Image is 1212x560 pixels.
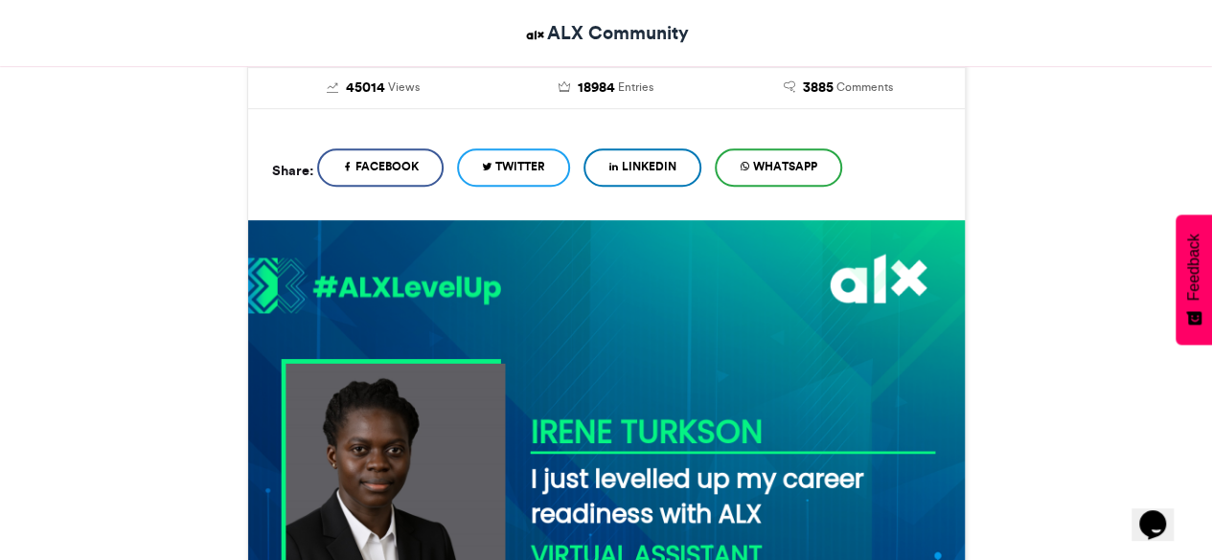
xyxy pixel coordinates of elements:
span: LinkedIn [622,158,676,175]
span: WhatsApp [753,158,817,175]
a: LinkedIn [583,148,701,187]
button: Feedback - Show survey [1176,214,1212,345]
a: Twitter [457,148,570,187]
a: 45014 Views [272,78,476,99]
span: 18984 [578,78,615,99]
iframe: chat widget [1132,483,1193,541]
span: Comments [836,78,893,96]
span: Feedback [1185,234,1202,301]
a: 18984 Entries [504,78,708,99]
span: Facebook [355,158,419,175]
a: WhatsApp [715,148,842,187]
h5: Share: [272,158,313,183]
span: Twitter [495,158,545,175]
a: 3885 Comments [737,78,941,99]
img: ALX Community [523,23,547,47]
a: ALX Community [523,19,689,47]
a: Facebook [317,148,444,187]
span: Views [388,78,420,96]
span: 45014 [346,78,385,99]
span: 3885 [803,78,834,99]
span: Entries [618,78,653,96]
